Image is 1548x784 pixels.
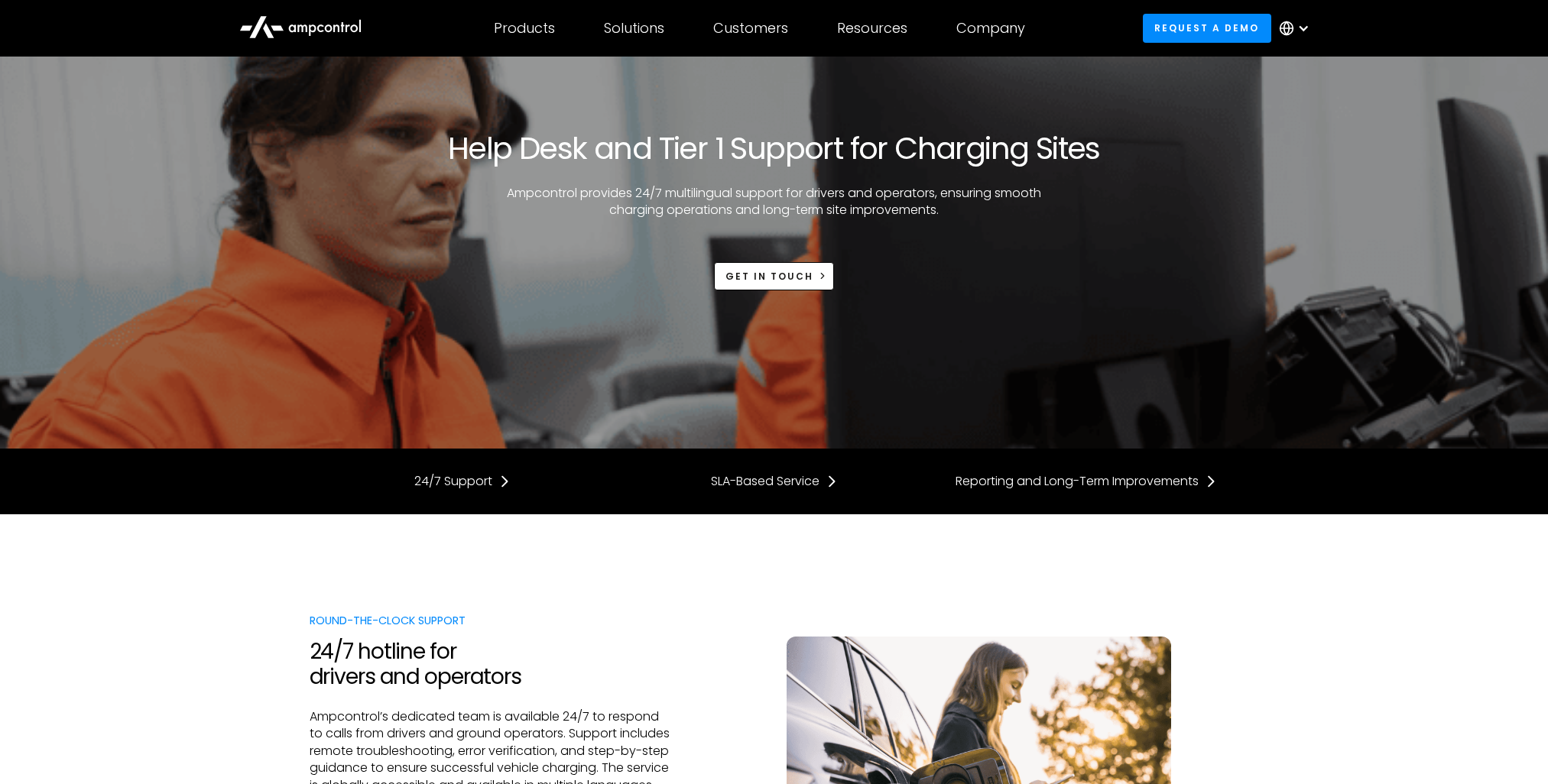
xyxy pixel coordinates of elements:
[956,473,1199,490] div: Reporting and Long-Term Improvements
[713,20,788,37] div: Customers
[956,20,1025,37] div: Company
[604,20,664,37] div: Solutions
[414,473,492,490] div: 24/7 Support
[837,20,907,37] div: Resources
[725,270,813,283] div: Get in touch
[956,473,1217,490] a: Reporting and Long-Term Improvements
[414,473,511,490] a: 24/7 Support
[448,130,1100,167] h1: Help Desk and Tier 1 Support for Charging Sites
[1143,14,1271,42] a: Request a demo
[310,612,672,629] div: Round-the-Clock Support
[494,20,555,37] div: Products
[495,185,1053,219] p: Ampcontrol provides 24/7 multilingual support for drivers and operators, ensuring smooth charging...
[711,473,819,490] div: SLA-Based Service
[711,473,838,490] a: SLA-Based Service
[310,639,672,690] h2: 24/7 hotline for drivers and operators
[714,262,835,290] a: Get in touch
